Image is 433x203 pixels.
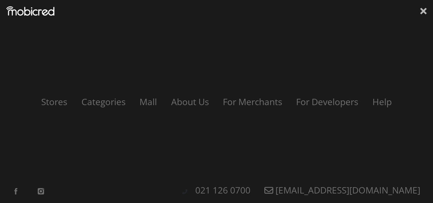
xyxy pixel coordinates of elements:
[290,96,365,108] a: For Developers
[217,96,288,108] a: For Merchants
[366,96,398,108] a: Help
[258,184,427,196] a: [EMAIL_ADDRESS][DOMAIN_NAME]
[35,96,74,108] a: Stores
[6,6,55,16] img: Mobicred
[75,96,132,108] a: Categories
[165,96,215,108] a: About Us
[189,184,257,196] a: 021 126 0700
[133,96,163,108] a: Mall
